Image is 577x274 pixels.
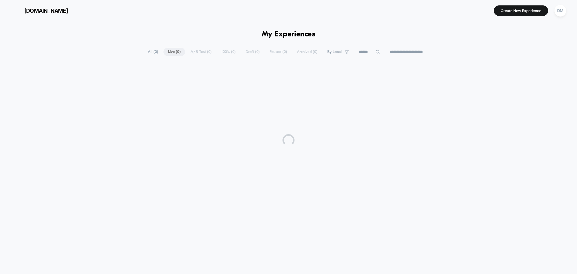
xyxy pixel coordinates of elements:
div: DM [554,5,566,17]
button: DM [553,5,568,17]
span: All ( 0 ) [143,48,163,56]
span: [DOMAIN_NAME] [24,8,68,14]
span: By Label [327,50,342,54]
h1: My Experiences [262,30,316,39]
button: Create New Experience [494,5,548,16]
button: [DOMAIN_NAME] [9,6,70,15]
